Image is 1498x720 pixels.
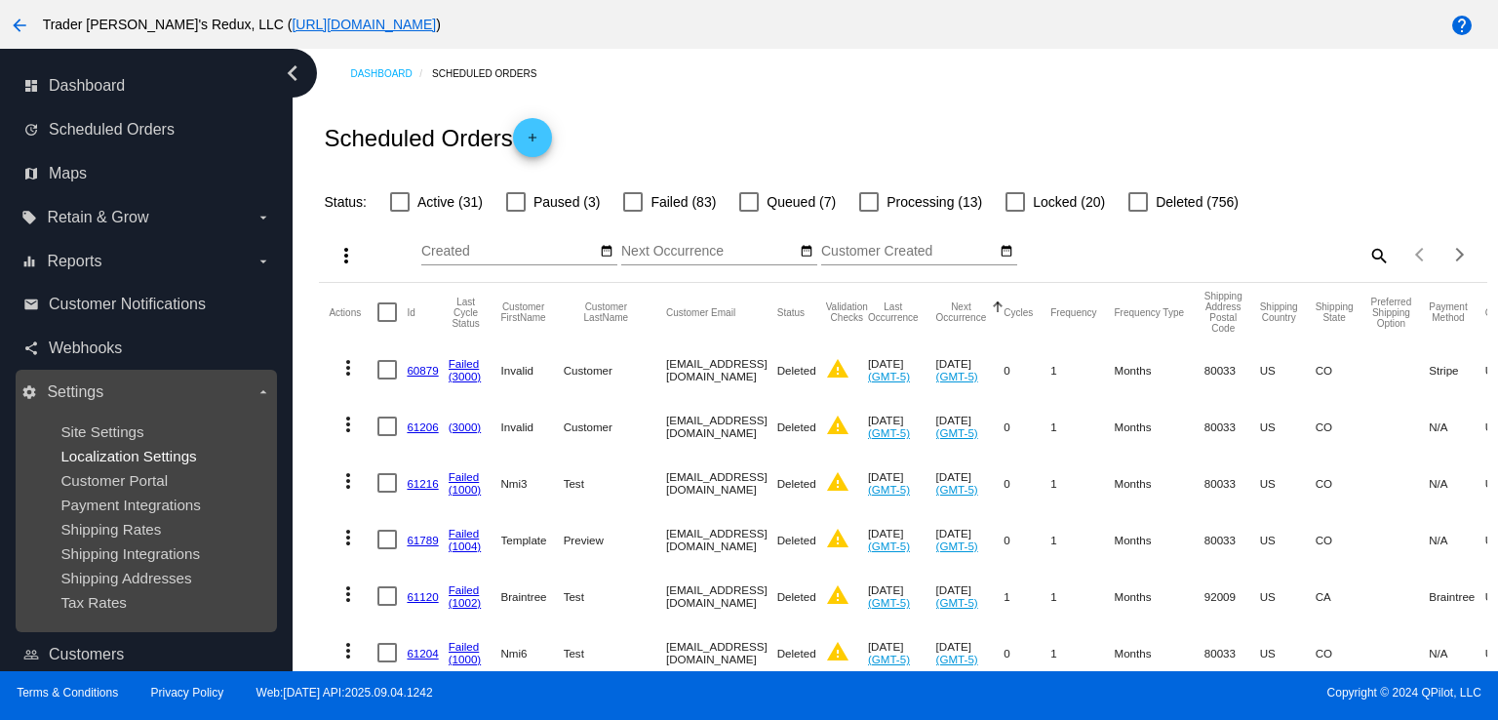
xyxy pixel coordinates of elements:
[777,590,816,603] span: Deleted
[777,477,816,490] span: Deleted
[767,190,836,214] span: Queued (7)
[868,540,910,552] a: (GMT-5)
[826,583,849,607] mat-icon: warning
[936,568,1005,624] mat-cell: [DATE]
[49,121,175,139] span: Scheduled Orders
[449,583,480,596] a: Failed
[666,455,777,511] mat-cell: [EMAIL_ADDRESS][DOMAIN_NAME]
[1115,568,1204,624] mat-cell: Months
[60,472,168,489] span: Customer Portal
[1050,455,1114,511] mat-cell: 1
[666,568,777,624] mat-cell: [EMAIL_ADDRESS][DOMAIN_NAME]
[277,58,308,89] i: chevron_left
[821,244,997,260] input: Customer Created
[936,540,978,552] a: (GMT-5)
[868,511,936,568] mat-cell: [DATE]
[60,594,127,611] a: Tax Rates
[49,296,206,313] span: Customer Notifications
[335,244,358,267] mat-icon: more_vert
[1316,624,1371,681] mat-cell: CO
[1260,398,1316,455] mat-cell: US
[936,370,978,382] a: (GMT-5)
[1429,341,1484,398] mat-cell: Stripe
[60,448,196,464] a: Localization Settings
[324,194,367,210] span: Status:
[449,640,480,653] a: Failed
[1004,398,1050,455] mat-cell: 0
[600,244,613,260] mat-icon: date_range
[936,341,1005,398] mat-cell: [DATE]
[564,511,666,568] mat-cell: Preview
[1204,511,1260,568] mat-cell: 80033
[1156,190,1239,214] span: Deleted (756)
[1429,398,1484,455] mat-cell: N/A
[407,590,438,603] a: 61120
[60,497,201,513] a: Payment Integrations
[47,383,103,401] span: Settings
[47,253,101,270] span: Reports
[256,384,271,400] i: arrow_drop_down
[21,210,37,225] i: local_offer
[60,423,143,440] a: Site Settings
[1115,624,1204,681] mat-cell: Months
[868,483,910,496] a: (GMT-5)
[1115,341,1204,398] mat-cell: Months
[1316,455,1371,511] mat-cell: CO
[1316,301,1354,323] button: Change sorting for ShippingState
[868,370,910,382] a: (GMT-5)
[60,570,191,586] a: Shipping Addresses
[1429,568,1484,624] mat-cell: Braintree
[936,511,1005,568] mat-cell: [DATE]
[1004,455,1050,511] mat-cell: 0
[564,341,666,398] mat-cell: Customer
[1004,341,1050,398] mat-cell: 0
[23,122,39,138] i: update
[1004,306,1033,318] button: Change sorting for Cycles
[336,639,360,662] mat-icon: more_vert
[1204,568,1260,624] mat-cell: 92009
[501,341,564,398] mat-cell: Invalid
[407,420,438,433] a: 61206
[1260,301,1298,323] button: Change sorting for ShippingCountry
[256,254,271,269] i: arrow_drop_down
[1450,14,1474,37] mat-icon: help
[868,455,936,511] mat-cell: [DATE]
[1204,455,1260,511] mat-cell: 80033
[666,306,735,318] button: Change sorting for CustomerEmail
[564,301,649,323] button: Change sorting for CustomerLastName
[1000,244,1013,260] mat-icon: date_range
[23,340,39,356] i: share
[1429,511,1484,568] mat-cell: N/A
[407,306,414,318] button: Change sorting for Id
[501,398,564,455] mat-cell: Invalid
[43,17,441,32] span: Trader [PERSON_NAME]'s Redux, LLC ( )
[868,398,936,455] mat-cell: [DATE]
[449,370,482,382] a: (3000)
[21,254,37,269] i: equalizer
[1204,624,1260,681] mat-cell: 80033
[324,118,551,157] h2: Scheduled Orders
[1260,455,1316,511] mat-cell: US
[501,624,564,681] mat-cell: Nmi6
[826,470,849,494] mat-icon: warning
[407,647,438,660] a: 61204
[49,340,122,357] span: Webhooks
[1050,306,1096,318] button: Change sorting for Frequency
[449,483,482,496] a: (1000)
[868,596,910,609] a: (GMT-5)
[49,165,87,182] span: Maps
[8,14,31,37] mat-icon: arrow_back
[1316,341,1371,398] mat-cell: CO
[533,190,600,214] span: Paused (3)
[256,210,271,225] i: arrow_drop_down
[60,521,161,538] a: Shipping Rates
[800,244,813,260] mat-icon: date_range
[1429,455,1484,511] mat-cell: N/A
[1033,190,1105,214] span: Locked (20)
[1429,301,1467,323] button: Change sorting for PaymentMethod.Type
[777,647,816,660] span: Deleted
[1050,624,1114,681] mat-cell: 1
[777,306,805,318] button: Change sorting for Status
